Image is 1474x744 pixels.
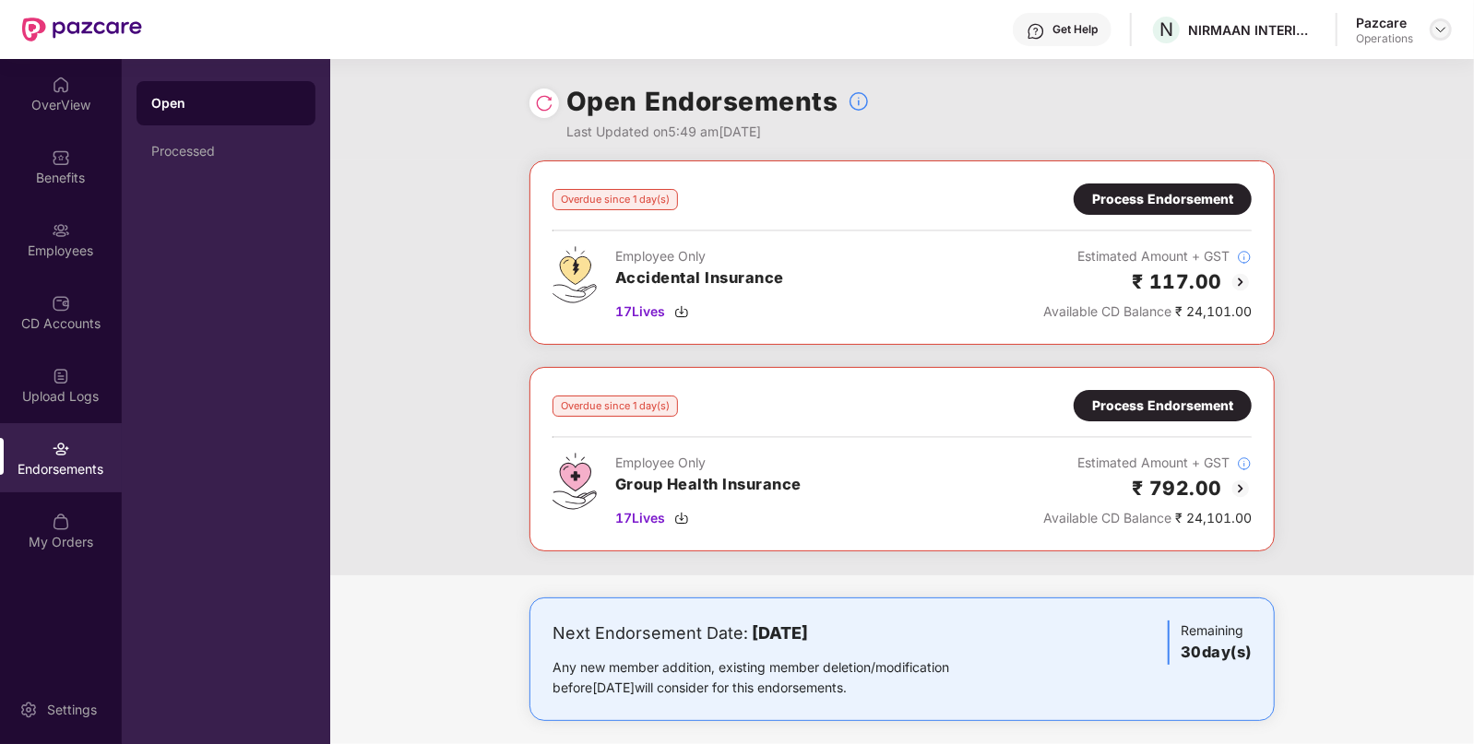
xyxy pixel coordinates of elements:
img: svg+xml;base64,PHN2ZyBpZD0iRW1wbG95ZWVzIiB4bWxucz0iaHR0cDovL3d3dy53My5vcmcvMjAwMC9zdmciIHdpZHRoPS... [52,221,70,240]
img: svg+xml;base64,PHN2ZyB4bWxucz0iaHR0cDovL3d3dy53My5vcmcvMjAwMC9zdmciIHdpZHRoPSI0OS4zMjEiIGhlaWdodD... [553,246,597,303]
div: Estimated Amount + GST [1043,246,1252,266]
img: svg+xml;base64,PHN2ZyBpZD0iQmVuZWZpdHMiIHhtbG5zPSJodHRwOi8vd3d3LnczLm9yZy8yMDAwL3N2ZyIgd2lkdGg9Ij... [52,148,70,167]
img: New Pazcare Logo [22,18,142,41]
img: svg+xml;base64,PHN2ZyBpZD0iQmFjay0yMHgyMCIgeG1sbnM9Imh0dHA6Ly93d3cudzMub3JnLzIwMDAvc3ZnIiB3aWR0aD... [1230,478,1252,500]
div: Settings [42,701,102,719]
span: 17 Lives [615,508,665,528]
div: Process Endorsement [1092,189,1233,209]
div: Processed [151,144,301,159]
h2: ₹ 117.00 [1132,266,1222,297]
img: svg+xml;base64,PHN2ZyBpZD0iTXlfT3JkZXJzIiBkYXRhLW5hbWU9Ik15IE9yZGVycyIgeG1sbnM9Imh0dHA6Ly93d3cudz... [52,513,70,531]
img: svg+xml;base64,PHN2ZyBpZD0iSG9tZSIgeG1sbnM9Imh0dHA6Ly93d3cudzMub3JnLzIwMDAvc3ZnIiB3aWR0aD0iMjAiIG... [52,76,70,94]
div: Overdue since 1 day(s) [553,396,678,417]
div: Process Endorsement [1092,396,1233,416]
div: Pazcare [1356,14,1413,31]
div: Overdue since 1 day(s) [553,189,678,210]
img: svg+xml;base64,PHN2ZyBpZD0iUmVsb2FkLTMyeDMyIiB4bWxucz0iaHR0cDovL3d3dy53My5vcmcvMjAwMC9zdmciIHdpZH... [535,94,553,112]
h3: Accidental Insurance [615,266,784,290]
span: Available CD Balance [1043,303,1171,319]
div: Operations [1356,31,1413,46]
h3: 30 day(s) [1181,641,1252,665]
div: ₹ 24,101.00 [1043,508,1252,528]
div: Employee Only [615,453,802,473]
img: svg+xml;base64,PHN2ZyBpZD0iSW5mb18tXzMyeDMyIiBkYXRhLW5hbWU9IkluZm8gLSAzMngzMiIgeG1sbnM9Imh0dHA6Ly... [848,90,870,112]
img: svg+xml;base64,PHN2ZyB4bWxucz0iaHR0cDovL3d3dy53My5vcmcvMjAwMC9zdmciIHdpZHRoPSI0Ny43MTQiIGhlaWdodD... [553,453,597,510]
div: Next Endorsement Date: [553,620,1007,646]
img: svg+xml;base64,PHN2ZyBpZD0iRG93bmxvYWQtMzJ4MzIiIHhtbG5zPSJodHRwOi8vd3d3LnczLm9yZy8yMDAwL3N2ZyIgd2... [674,304,689,319]
div: Employee Only [615,246,784,266]
img: svg+xml;base64,PHN2ZyBpZD0iRW5kb3JzZW1lbnRzIiB4bWxucz0iaHR0cDovL3d3dy53My5vcmcvMjAwMC9zdmciIHdpZH... [52,440,70,458]
div: Any new member addition, existing member deletion/modification before [DATE] will consider for th... [553,657,1007,698]
img: svg+xml;base64,PHN2ZyBpZD0iRG93bmxvYWQtMzJ4MzIiIHhtbG5zPSJodHRwOi8vd3d3LnczLm9yZy8yMDAwL3N2ZyIgd2... [674,511,689,526]
div: Open [151,94,301,112]
img: svg+xml;base64,PHN2ZyBpZD0iVXBsb2FkX0xvZ3MiIGRhdGEtbmFtZT0iVXBsb2FkIExvZ3MiIHhtbG5zPSJodHRwOi8vd3... [52,367,70,385]
span: Available CD Balance [1043,510,1171,526]
h2: ₹ 792.00 [1132,473,1222,503]
div: Remaining [1168,620,1252,665]
div: NIRMAAN INTERIORS PROJECTS PRIVATE LIMITED [1188,21,1317,39]
img: svg+xml;base64,PHN2ZyBpZD0iQ0RfQWNjb3VudHMiIGRhdGEtbmFtZT0iQ0QgQWNjb3VudHMiIHhtbG5zPSJodHRwOi8vd3... [52,294,70,313]
span: 17 Lives [615,301,665,322]
img: svg+xml;base64,PHN2ZyBpZD0iSW5mb18tXzMyeDMyIiBkYXRhLW5hbWU9IkluZm8gLSAzMngzMiIgeG1sbnM9Imh0dHA6Ly... [1237,456,1252,471]
div: Last Updated on 5:49 am[DATE] [566,122,870,142]
b: [DATE] [752,623,808,643]
div: Get Help [1052,22,1098,37]
span: N [1159,18,1173,41]
h3: Group Health Insurance [615,473,802,497]
div: ₹ 24,101.00 [1043,301,1252,322]
img: svg+xml;base64,PHN2ZyBpZD0iQmFjay0yMHgyMCIgeG1sbnM9Imh0dHA6Ly93d3cudzMub3JnLzIwMDAvc3ZnIiB3aWR0aD... [1230,271,1252,293]
img: svg+xml;base64,PHN2ZyBpZD0iSGVscC0zMngzMiIgeG1sbnM9Imh0dHA6Ly93d3cudzMub3JnLzIwMDAvc3ZnIiB3aWR0aD... [1027,22,1045,41]
h1: Open Endorsements [566,81,838,122]
img: svg+xml;base64,PHN2ZyBpZD0iU2V0dGluZy0yMHgyMCIgeG1sbnM9Imh0dHA6Ly93d3cudzMub3JnLzIwMDAvc3ZnIiB3aW... [19,701,38,719]
img: svg+xml;base64,PHN2ZyBpZD0iSW5mb18tXzMyeDMyIiBkYXRhLW5hbWU9IkluZm8gLSAzMngzMiIgeG1sbnM9Imh0dHA6Ly... [1237,250,1252,265]
div: Estimated Amount + GST [1043,453,1252,473]
img: svg+xml;base64,PHN2ZyBpZD0iRHJvcGRvd24tMzJ4MzIiIHhtbG5zPSJodHRwOi8vd3d3LnczLm9yZy8yMDAwL3N2ZyIgd2... [1433,22,1448,37]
